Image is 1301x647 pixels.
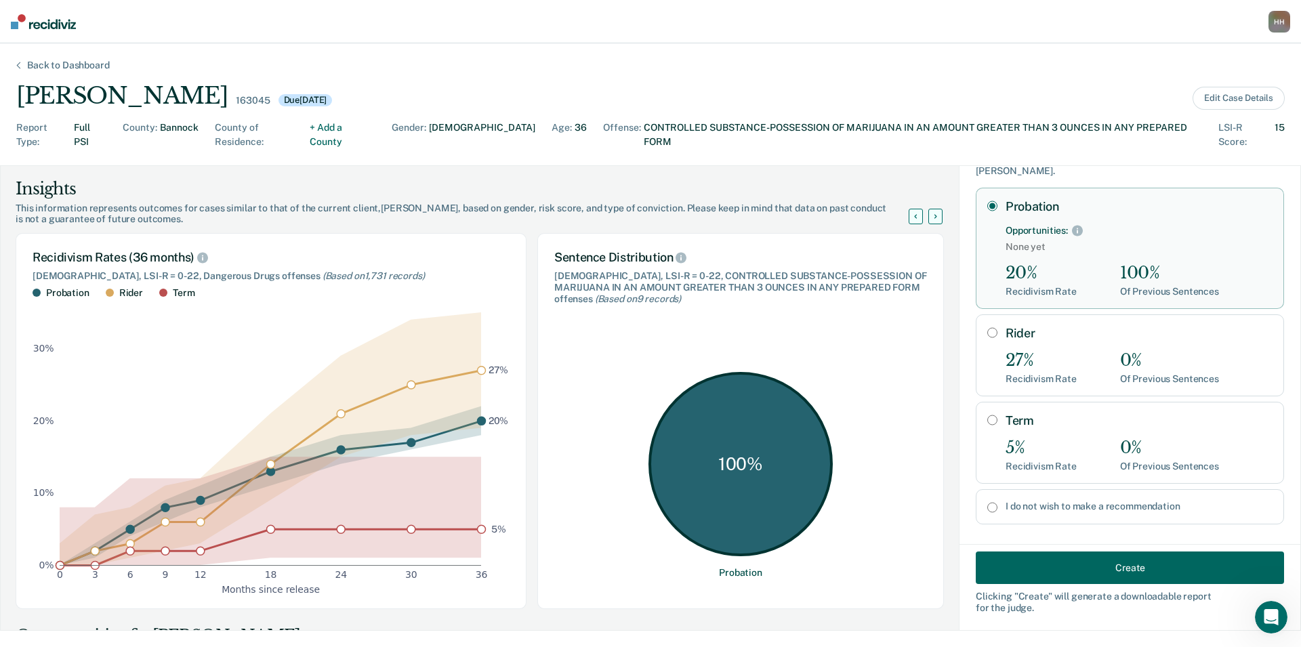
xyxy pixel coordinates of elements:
text: 20% [489,415,509,425]
div: This information represents outcomes for cases similar to that of the current client, [PERSON_NAM... [16,203,925,226]
div: Offense : [603,121,641,149]
div: Recidivism Rate [1006,461,1077,472]
div: Opportunities for [PERSON_NAME] [16,625,944,647]
text: 24 [335,569,347,580]
div: 27% [1006,351,1077,371]
img: Recidiviz [11,14,76,29]
div: 0% [1120,438,1219,458]
g: x-axis label [222,583,320,594]
div: Due [DATE] [278,94,333,106]
text: 0% [39,560,54,570]
div: Opportunities: [1006,225,1068,236]
div: Sentence Distribution [554,250,927,265]
span: None yet [1006,241,1273,253]
g: y-axis tick label [33,343,54,570]
div: H H [1268,11,1290,33]
div: + Add a County [310,121,375,149]
span: (Based on 9 records ) [595,293,681,304]
label: I do not wish to make a recommendation [1006,501,1273,512]
text: 5% [491,523,506,534]
div: Term [173,287,194,299]
button: Create [976,551,1284,584]
div: Bannock [160,121,199,149]
div: 100 % [648,372,833,556]
text: 18 [265,569,277,580]
g: text [489,364,509,534]
g: dot [56,366,486,569]
div: LSI-R Score : [1218,121,1272,149]
div: Age : [552,121,572,149]
div: Rider [119,287,143,299]
div: CONTROLLED SUBSTANCE-POSSESSION OF MARIJUANA IN AN AMOUNT GREATER THAN 3 OUNCES IN ANY PREPARED FORM [644,121,1202,149]
div: [DEMOGRAPHIC_DATA] [429,121,535,149]
g: x-axis tick label [57,569,487,580]
div: 0% [1120,351,1219,371]
div: Clicking " Create " will generate a downloadable report for the judge. [976,591,1284,614]
text: 3 [92,569,98,580]
div: 15 [1275,121,1285,149]
div: Probation [46,287,89,299]
span: (Based on 1,731 records ) [323,270,425,281]
div: 36 [575,121,587,149]
div: 5% [1006,438,1077,458]
div: [DEMOGRAPHIC_DATA], LSI-R = 0-22, Dangerous Drugs offenses [33,270,510,282]
div: Recidivism Rate [1006,373,1077,385]
div: Full PSI [74,121,106,149]
div: Of Previous Sentences [1120,286,1219,297]
button: HH [1268,11,1290,33]
div: [DEMOGRAPHIC_DATA], LSI-R = 0-22, CONTROLLED SUBSTANCE-POSSESSION OF MARIJUANA IN AN AMOUNT GREAT... [554,270,927,304]
label: Term [1006,413,1273,428]
div: Gender : [392,121,426,149]
text: 9 [163,569,169,580]
text: 36 [476,569,488,580]
div: 100% [1120,264,1219,283]
div: Of Previous Sentences [1120,373,1219,385]
text: 0 [57,569,63,580]
text: 20% [33,415,54,425]
label: Probation [1006,199,1273,214]
text: 30% [33,343,54,354]
div: County : [123,121,157,149]
label: Rider [1006,326,1273,341]
g: area [60,312,481,565]
text: 30 [405,569,417,580]
div: Report Type : [16,121,71,149]
div: Insights [16,178,925,200]
iframe: Intercom live chat [1255,601,1287,633]
div: Of Previous Sentences [1120,461,1219,472]
text: 12 [194,569,207,580]
text: Months since release [222,583,320,594]
div: Select the disposition below that you plan to recommend for [PERSON_NAME] . [976,154,1284,178]
div: Probation [719,567,762,579]
text: 6 [127,569,133,580]
text: 10% [33,487,54,498]
button: Edit Case Details [1193,87,1285,110]
div: [PERSON_NAME] [16,82,228,110]
text: 27% [489,364,509,375]
div: 163045 [236,95,270,106]
div: Recidivism Rate [1006,286,1077,297]
div: County of Residence : [215,121,308,149]
div: 20% [1006,264,1077,283]
div: Back to Dashboard [11,60,126,71]
div: Recidivism Rates (36 months) [33,250,510,265]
